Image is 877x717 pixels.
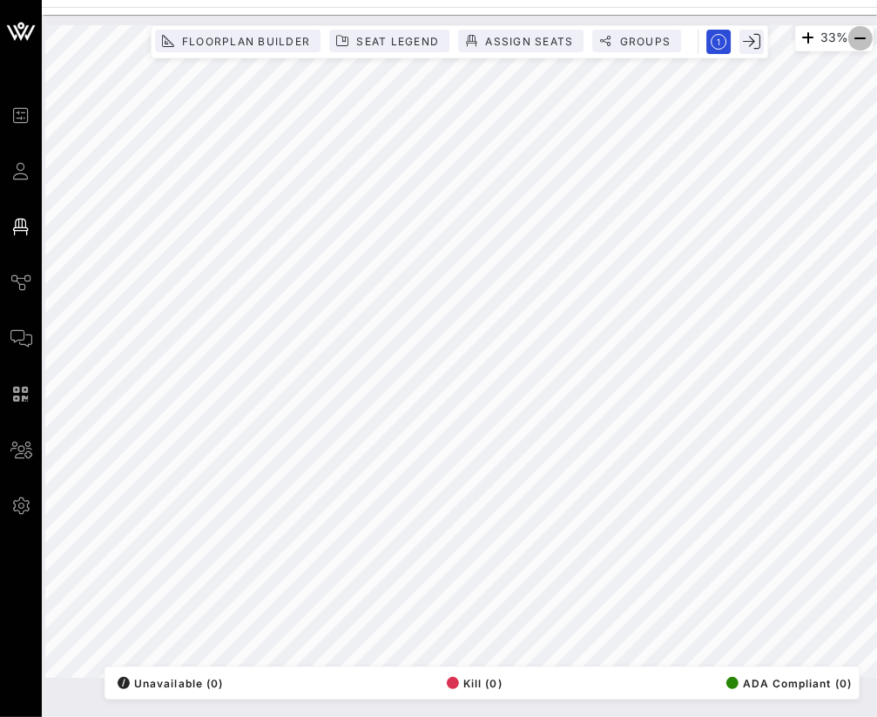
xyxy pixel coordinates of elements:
[118,677,223,690] span: Unavailable (0)
[795,25,874,51] div: 33%
[118,677,130,689] div: /
[329,30,449,52] button: Seat Legend
[447,677,503,690] span: Kill (0)
[442,671,503,695] button: Kill (0)
[592,30,681,52] button: Groups
[112,671,223,695] button: /Unavailable (0)
[618,35,671,48] span: Groups
[355,35,439,48] span: Seat Legend
[721,671,852,695] button: ADA Compliant (0)
[181,35,310,48] span: Floorplan Builder
[458,30,584,52] button: Assign Seats
[726,677,852,690] span: ADA Compliant (0)
[155,30,320,52] button: Floorplan Builder
[484,35,573,48] span: Assign Seats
